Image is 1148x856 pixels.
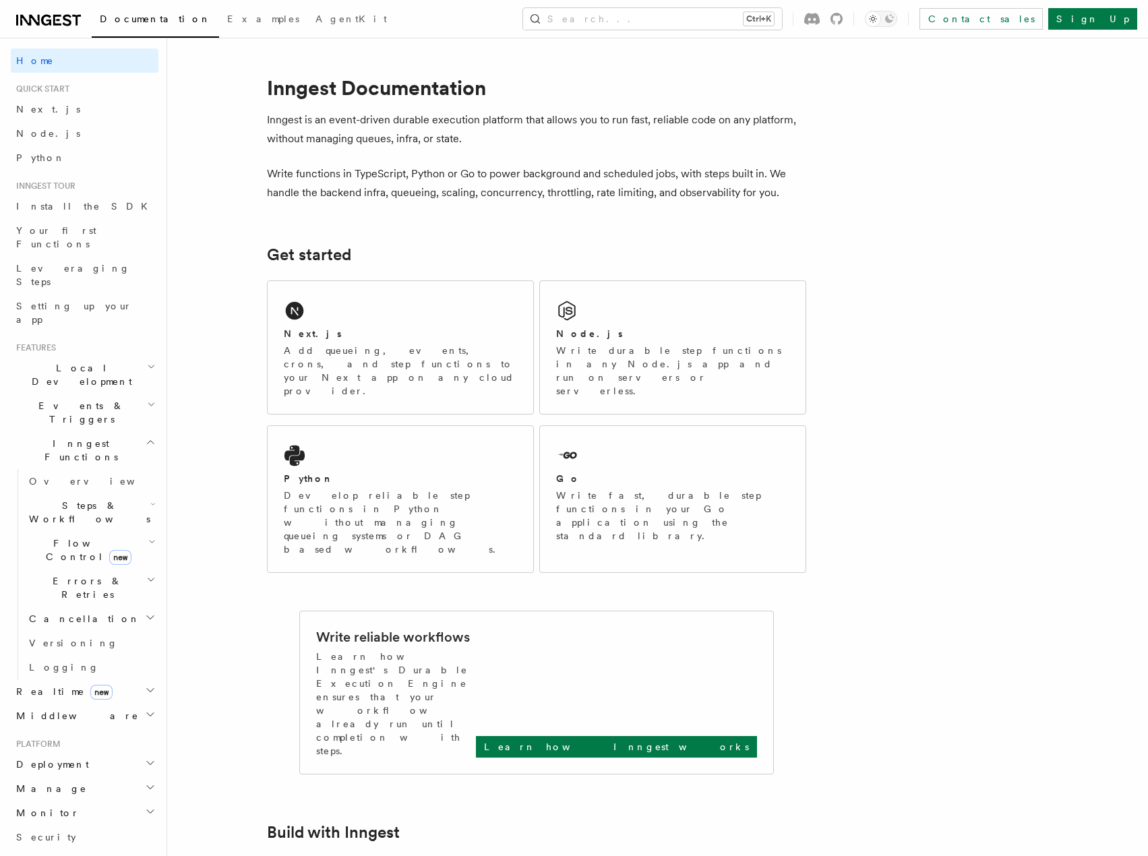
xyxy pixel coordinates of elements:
span: Node.js [16,128,80,139]
a: AgentKit [307,4,395,36]
p: Learn how Inngest works [484,740,749,754]
span: Install the SDK [16,201,156,212]
a: Your first Functions [11,218,158,256]
span: Platform [11,739,61,750]
a: Install the SDK [11,194,158,218]
a: Versioning [24,631,158,655]
span: Next.js [16,104,80,115]
a: Next.jsAdd queueing, events, crons, and step functions to your Next app on any cloud provider. [267,280,534,415]
span: Local Development [11,361,147,388]
kbd: Ctrl+K [744,12,774,26]
span: Documentation [100,13,211,24]
p: Learn how Inngest's Durable Execution Engine ensures that your workflow already run until complet... [316,650,476,758]
span: Middleware [11,709,139,723]
h1: Inngest Documentation [267,75,806,100]
h2: Go [556,472,580,485]
button: Toggle dark mode [865,11,897,27]
a: Security [11,825,158,849]
span: Cancellation [24,612,140,625]
span: Flow Control [24,537,148,563]
span: Security [16,832,76,843]
button: Monitor [11,801,158,825]
span: Leveraging Steps [16,263,130,287]
p: Develop reliable step functions in Python without managing queueing systems or DAG based workflows. [284,489,517,556]
a: Leveraging Steps [11,256,158,294]
a: Home [11,49,158,73]
span: Steps & Workflows [24,499,150,526]
a: Setting up your app [11,294,158,332]
span: new [109,550,131,565]
span: Setting up your app [16,301,132,325]
div: Inngest Functions [11,469,158,679]
button: Events & Triggers [11,394,158,431]
p: Write functions in TypeScript, Python or Go to power background and scheduled jobs, with steps bu... [267,164,806,202]
button: Manage [11,776,158,801]
h2: Next.js [284,327,342,340]
a: Build with Inngest [267,823,400,842]
span: Realtime [11,685,113,698]
a: Node.jsWrite durable step functions in any Node.js app and run on servers or serverless. [539,280,806,415]
a: Contact sales [919,8,1043,30]
span: Events & Triggers [11,399,147,426]
span: new [90,685,113,700]
span: Logging [29,662,99,673]
span: Your first Functions [16,225,96,249]
button: Cancellation [24,607,158,631]
h2: Node.js [556,327,623,340]
span: Monitor [11,806,80,820]
button: Realtimenew [11,679,158,704]
a: Get started [267,245,351,264]
button: Inngest Functions [11,431,158,469]
span: Home [16,54,54,67]
span: Features [11,342,56,353]
button: Middleware [11,704,158,728]
button: Steps & Workflows [24,493,158,531]
span: Quick start [11,84,69,94]
a: PythonDevelop reliable step functions in Python without managing queueing systems or DAG based wo... [267,425,534,573]
a: Logging [24,655,158,679]
span: Examples [227,13,299,24]
button: Deployment [11,752,158,776]
h2: Write reliable workflows [316,628,470,646]
a: Node.js [11,121,158,146]
a: Sign Up [1048,8,1137,30]
a: Learn how Inngest works [476,736,757,758]
span: Errors & Retries [24,574,146,601]
span: Manage [11,782,87,795]
a: Next.js [11,97,158,121]
span: Inngest tour [11,181,75,191]
a: Examples [219,4,307,36]
p: Add queueing, events, crons, and step functions to your Next app on any cloud provider. [284,344,517,398]
span: AgentKit [315,13,387,24]
span: Python [16,152,65,163]
span: Versioning [29,638,118,648]
p: Inngest is an event-driven durable execution platform that allows you to run fast, reliable code ... [267,111,806,148]
p: Write fast, durable step functions in your Go application using the standard library. [556,489,789,543]
button: Local Development [11,356,158,394]
a: GoWrite fast, durable step functions in your Go application using the standard library. [539,425,806,573]
a: Python [11,146,158,170]
p: Write durable step functions in any Node.js app and run on servers or serverless. [556,344,789,398]
span: Deployment [11,758,89,771]
a: Documentation [92,4,219,38]
a: Overview [24,469,158,493]
button: Flow Controlnew [24,531,158,569]
span: Overview [29,476,168,487]
span: Inngest Functions [11,437,146,464]
button: Errors & Retries [24,569,158,607]
h2: Python [284,472,334,485]
button: Search...Ctrl+K [523,8,782,30]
